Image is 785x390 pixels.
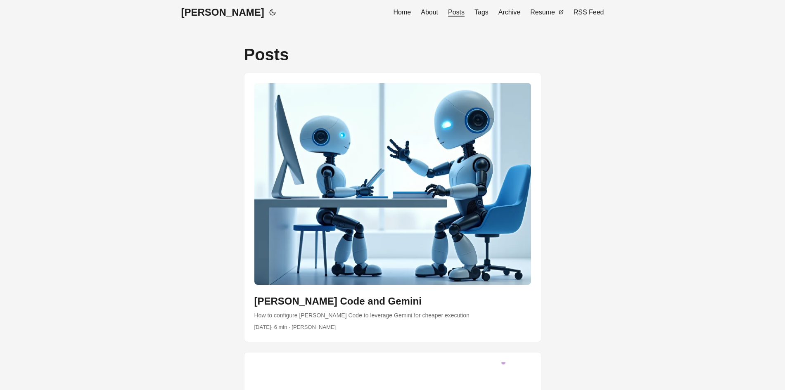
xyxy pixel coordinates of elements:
[474,9,489,16] span: Tags
[394,9,411,16] span: Home
[448,9,465,17] span: Posts
[244,73,541,342] a: post link to Claude Code and Gemini
[574,9,604,16] span: RSS Feed
[498,9,520,16] span: Archive
[530,9,555,16] span: Resume
[244,45,541,64] h1: Posts
[421,9,438,16] span: About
